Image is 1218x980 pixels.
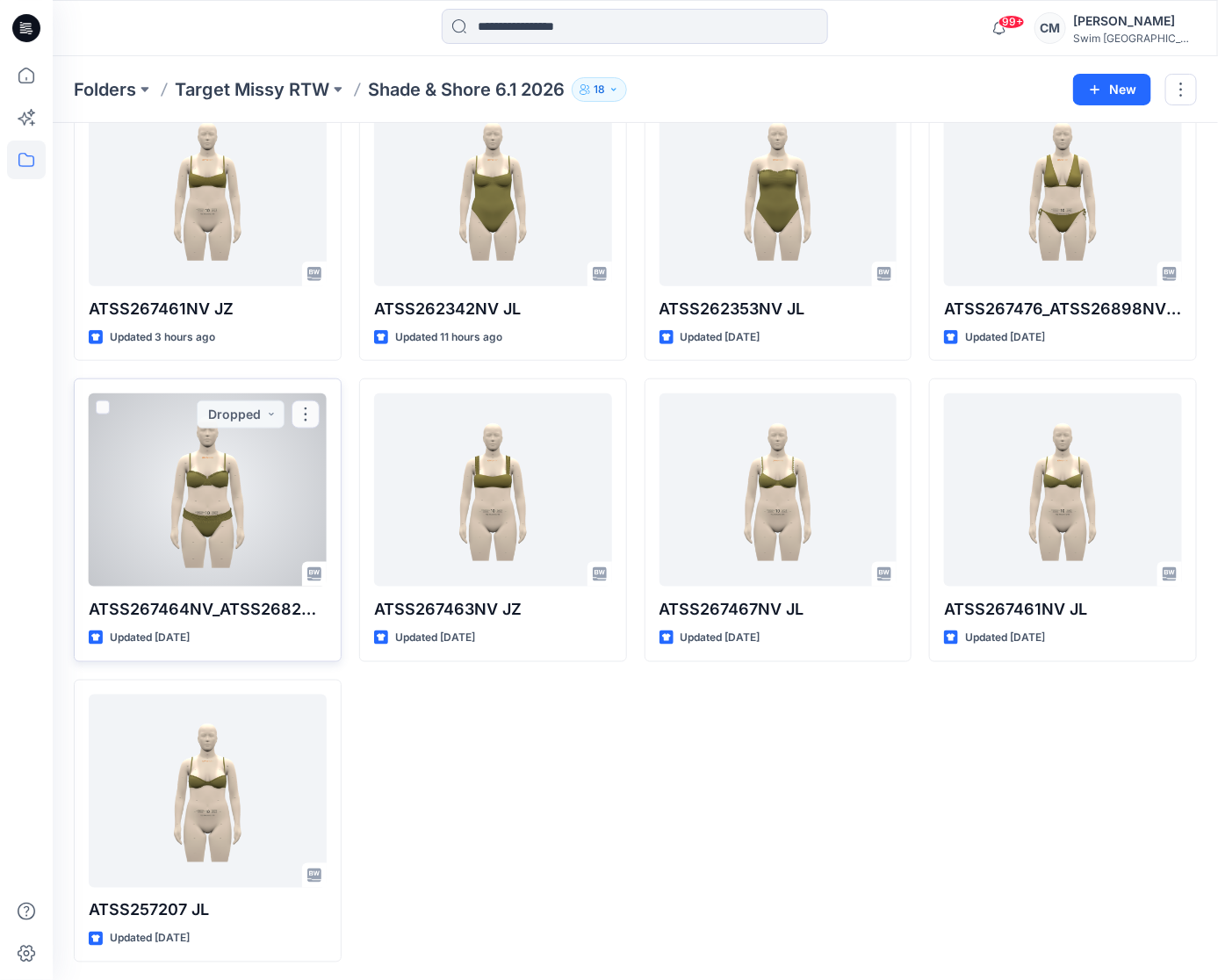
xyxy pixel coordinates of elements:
a: ATSS267461NV JZ [89,93,327,286]
p: Updated [DATE] [965,629,1045,647]
button: 18 [572,77,627,102]
p: ATSS267461NV JL [944,597,1182,622]
p: Updated [DATE] [110,930,190,948]
p: ATSS267476_ATSS26898NV V2 GC [944,297,1182,321]
p: ATSS262353NV JL [659,297,897,321]
p: 18 [594,80,605,99]
p: Updated 3 hours ago [110,328,215,347]
span: 99+ [998,15,1025,29]
p: ATSS267464NV_ATSS268295NV JL [89,597,327,622]
p: Updated [DATE] [395,629,475,647]
p: Updated [DATE] [965,328,1045,347]
p: ATSS257207 JL [89,898,327,923]
a: ATSS267461NV JL [944,393,1182,587]
p: ATSS267461NV JZ [89,297,327,321]
div: CM [1034,12,1066,44]
p: Updated 11 hours ago [395,328,502,347]
p: ATSS267463NV JZ [374,597,612,622]
a: ATSS267463NV JZ [374,393,612,587]
a: Folders [74,77,136,102]
a: ATSS267464NV_ATSS268295NV JL [89,393,327,587]
p: Updated [DATE] [681,629,760,647]
p: Updated [DATE] [110,629,190,647]
p: Updated [DATE] [681,328,760,347]
p: ATSS262342NV JL [374,297,612,321]
a: ATSS257207 JL [89,695,327,888]
a: ATSS262342NV JL [374,93,612,286]
div: Swim [GEOGRAPHIC_DATA] [1073,32,1196,45]
div: [PERSON_NAME] [1073,11,1196,32]
p: Shade & Shore 6.1 2026 [368,77,565,102]
a: Target Missy RTW [175,77,329,102]
button: New [1073,74,1151,105]
p: ATSS267467NV JL [659,597,897,622]
a: ATSS262353NV JL [659,93,897,286]
a: ATSS267467NV JL [659,393,897,587]
a: ATSS267476_ATSS26898NV V2 GC [944,93,1182,286]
